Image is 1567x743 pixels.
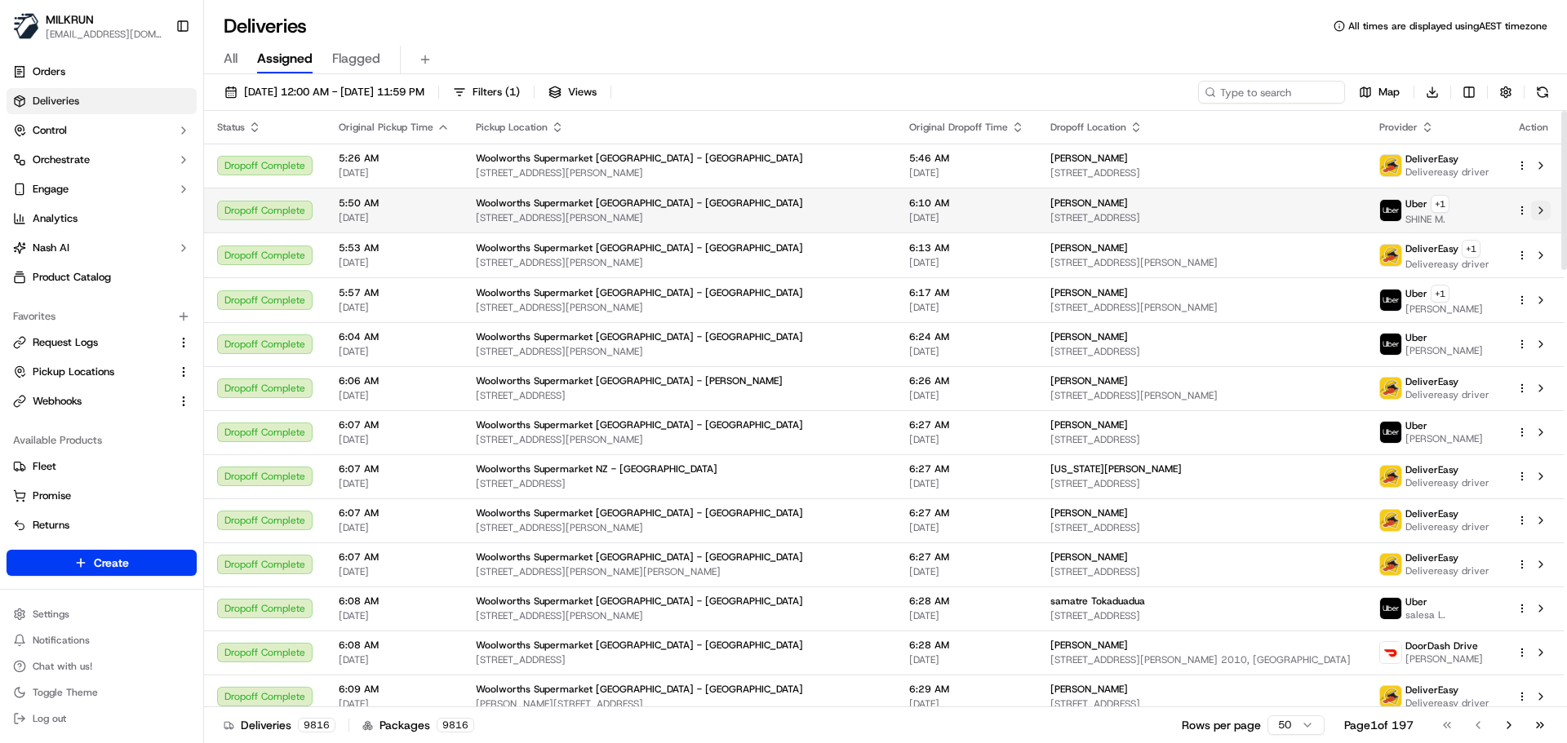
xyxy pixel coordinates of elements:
span: [STREET_ADDRESS] [1050,433,1353,446]
img: MILKRUN [13,13,39,39]
span: ( 1 ) [505,85,520,100]
span: Nash AI [33,241,69,255]
span: 6:04 AM [339,330,450,343]
span: Delivereasy driver [1405,258,1489,271]
span: [PERSON_NAME] [1050,418,1128,431]
button: Refresh [1531,81,1554,104]
span: [STREET_ADDRESS][PERSON_NAME] 2010, [GEOGRAPHIC_DATA] [1050,653,1353,666]
span: API Documentation [154,365,262,381]
div: Packages [362,717,474,733]
span: 6:17 AM [909,286,1024,299]
button: Map [1352,81,1407,104]
div: Available Products [7,427,197,453]
span: Pickup Location [476,121,548,134]
span: MILKRUN [46,11,94,28]
span: Map [1378,85,1400,100]
span: [DATE] [909,565,1024,578]
div: Deliveries [224,717,335,733]
span: Analytics [33,211,78,226]
span: Woolworths Supermarket [GEOGRAPHIC_DATA] - [GEOGRAPHIC_DATA] [476,595,803,608]
span: [PERSON_NAME] [1405,652,1483,666]
span: Woolworths Supermarket NZ - [GEOGRAPHIC_DATA] [476,462,717,475]
span: Woolworths Supermarket [GEOGRAPHIC_DATA] - [GEOGRAPHIC_DATA] [476,152,803,165]
span: Pylon [162,405,198,417]
button: Nash AI [7,235,197,261]
span: [DATE] [909,345,1024,358]
img: uber-new-logo.jpeg [1380,200,1401,221]
span: DeliverEasy [1405,375,1458,388]
span: Engage [33,182,69,197]
a: Orders [7,59,197,85]
span: 5:46 AM [909,152,1024,165]
a: Request Logs [13,335,171,350]
span: [STREET_ADDRESS][PERSON_NAME][PERSON_NAME] [476,565,883,578]
img: 1736555255976-a54dd68f-1ca7-489b-9aae-adbdc363a1c4 [33,254,46,267]
span: DoorDash Drive [1405,639,1478,652]
button: Filters(1) [446,81,527,104]
span: 6:07 AM [339,462,450,475]
span: All times are displayed using AEST timezone [1348,20,1547,33]
button: +1 [1431,195,1449,213]
span: Woolworths Supermarket [GEOGRAPHIC_DATA] - [GEOGRAPHIC_DATA] [476,241,803,254]
img: uber-new-logo.jpeg [1380,422,1401,443]
span: [STREET_ADDRESS] [1050,565,1353,578]
button: Notifications [7,629,197,652]
span: [DATE] [339,565,450,578]
span: [STREET_ADDRESS] [1050,211,1353,224]
span: [STREET_ADDRESS][PERSON_NAME] [476,433,883,446]
p: Rows per page [1182,717,1261,733]
span: [STREET_ADDRESS][PERSON_NAME] [476,609,883,622]
button: MILKRUNMILKRUN[EMAIL_ADDRESS][DOMAIN_NAME] [7,7,169,46]
input: Got a question? Start typing here... [42,105,294,122]
span: 5:57 AM [339,286,450,299]
span: [DATE] [909,301,1024,314]
span: DeliverEasy [1405,551,1458,564]
span: Promise [33,489,71,503]
span: Control [33,123,67,138]
span: [DATE] [909,697,1024,710]
span: [PERSON_NAME] [1050,551,1128,564]
img: 2790269178180_0ac78f153ef27d6c0503_72.jpg [34,156,64,185]
div: Past conversations [16,212,109,225]
span: SHINE M. [1405,213,1449,226]
span: [DATE] [339,345,450,358]
span: [STREET_ADDRESS] [1050,477,1353,490]
span: [DATE] [909,389,1024,402]
span: Toggle Theme [33,686,98,699]
span: All [224,49,237,69]
span: Woolworths Supermarket [GEOGRAPHIC_DATA] - [GEOGRAPHIC_DATA] [476,639,803,652]
img: Balvinder Singh Punie [16,281,42,307]
span: Settings [33,608,69,621]
span: [DATE] [909,256,1024,269]
span: Woolworths Supermarket [GEOGRAPHIC_DATA] - [GEOGRAPHIC_DATA] [476,683,803,696]
span: Original Dropoff Time [909,121,1008,134]
span: DeliverEasy [1405,242,1458,255]
span: Woolworths Supermarket [GEOGRAPHIC_DATA] - [GEOGRAPHIC_DATA] [476,286,803,299]
span: 6:24 AM [909,330,1024,343]
span: 5:53 AM [339,241,450,254]
span: [STREET_ADDRESS][PERSON_NAME] [476,211,883,224]
span: [DATE] [339,477,450,490]
span: 6:29 AM [909,683,1024,696]
img: uber-new-logo.jpeg [1380,334,1401,355]
img: delivereasy_logo.png [1380,686,1401,707]
button: +1 [1462,240,1480,258]
span: [PERSON_NAME] [1405,344,1483,357]
span: [PERSON_NAME] [1050,506,1128,520]
span: 6:08 AM [339,595,450,608]
span: Woolworths Supermarket [GEOGRAPHIC_DATA] - [GEOGRAPHIC_DATA] [476,197,803,210]
span: [DATE] 12:00 AM - [DATE] 11:59 PM [244,85,424,100]
span: Uber [1405,331,1427,344]
span: Orchestrate [33,153,90,167]
span: 6:07 AM [339,551,450,564]
span: [STREET_ADDRESS] [476,653,883,666]
span: Woolworths Supermarket [GEOGRAPHIC_DATA] - [GEOGRAPHIC_DATA] [476,330,803,343]
a: Webhooks [13,394,171,409]
img: Nash [16,16,49,49]
div: Start new chat [73,156,268,172]
span: [STREET_ADDRESS][PERSON_NAME] [1050,301,1353,314]
span: [DATE] [909,166,1024,179]
span: Uber [1405,595,1427,608]
img: delivereasy_logo.png [1380,155,1401,176]
span: [DATE] [144,297,178,310]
